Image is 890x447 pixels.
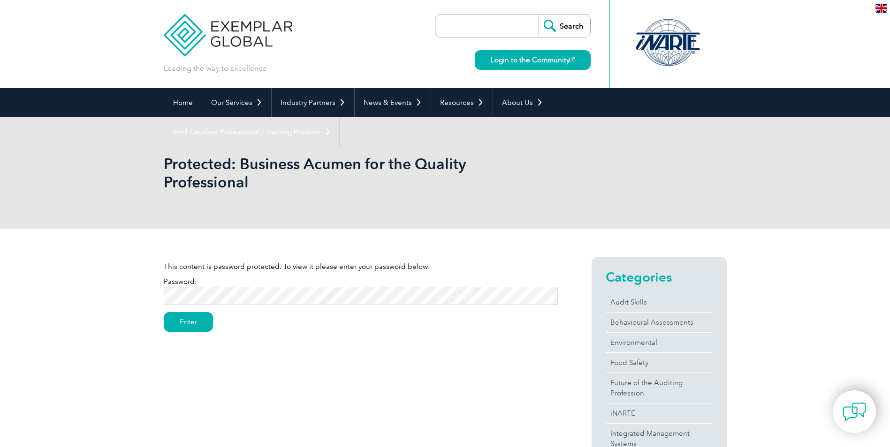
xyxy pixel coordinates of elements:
[606,269,713,284] h2: Categories
[606,353,713,372] a: Food Safety
[202,88,271,117] a: Our Services
[875,4,887,13] img: en
[475,50,591,70] a: Login to the Community
[164,88,202,117] a: Home
[272,88,354,117] a: Industry Partners
[164,287,558,305] input: Password:
[164,312,213,332] input: Enter
[164,155,524,191] h1: Protected: Business Acumen for the Quality Professional
[493,88,552,117] a: About Us
[164,277,558,300] label: Password:
[539,15,590,37] input: Search
[355,88,431,117] a: News & Events
[164,117,340,146] a: Find Certified Professional / Training Provider
[606,292,713,312] a: Audit Skills
[164,63,266,74] p: Leading the way to excellence
[843,400,866,424] img: contact-chat.png
[606,403,713,423] a: iNARTE
[606,313,713,332] a: Behavioural Assessments
[164,261,558,272] p: This content is password protected. To view it please enter your password below:
[570,57,575,62] img: open_square.png
[431,88,493,117] a: Resources
[606,373,713,403] a: Future of the Auditing Profession
[606,333,713,352] a: Environmental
